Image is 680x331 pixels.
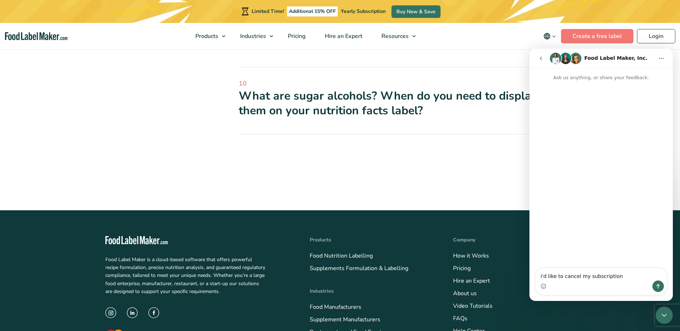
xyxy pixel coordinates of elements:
a: Pricing [279,23,314,49]
div: What are sugar alcohols? When do you need to display them on your nutrition facts label? [239,88,575,118]
img: instagram icon [105,307,116,318]
a: How it Works [453,252,489,260]
iframe: Intercom live chat [656,307,673,324]
a: Hire an Expert [453,277,490,285]
h4: Products [310,236,432,244]
a: Food Manufacturers [310,303,361,311]
h4: Company [453,236,575,244]
a: Industries [231,23,277,49]
a: Video Tutorials [453,302,493,310]
a: Pricing [453,264,471,272]
iframe: Intercom live chat [529,49,673,301]
a: Resources [372,23,419,49]
p: Food Label Maker is a cloud-based software that offers powerful recipe formulation, precise nutri... [105,256,265,296]
a: Products [186,23,229,49]
span: Industries [238,32,267,40]
span: Limited Time! [252,8,284,15]
span: Additional 15% OFF [287,6,338,16]
a: Supplement Manufacturers [310,316,380,323]
a: 10 What are sugar alcohols? When do you need to display them on your nutrition facts label? [239,79,575,118]
span: Resources [379,32,409,40]
span: 10 [239,79,575,88]
h4: Industries [310,287,432,295]
a: Food Nutrition Labelling [310,252,373,260]
a: FAQs [453,315,467,322]
span: Hire an Expert [323,32,363,40]
a: Hire an Expert [315,23,370,49]
div: What does PDCAAS mean? [239,36,575,51]
span: Pricing [286,32,306,40]
img: Food Label Maker - white [105,236,168,244]
a: 09 What does PDCAAS mean? [239,27,575,51]
a: About us [453,289,477,297]
a: Supplements Formulation & Labelling [310,264,408,272]
a: Buy Now & Save [391,5,441,18]
span: Yearly Subscription [341,8,386,15]
a: Create a free label [561,29,633,43]
span: Products [193,32,219,40]
a: Login [637,29,675,43]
